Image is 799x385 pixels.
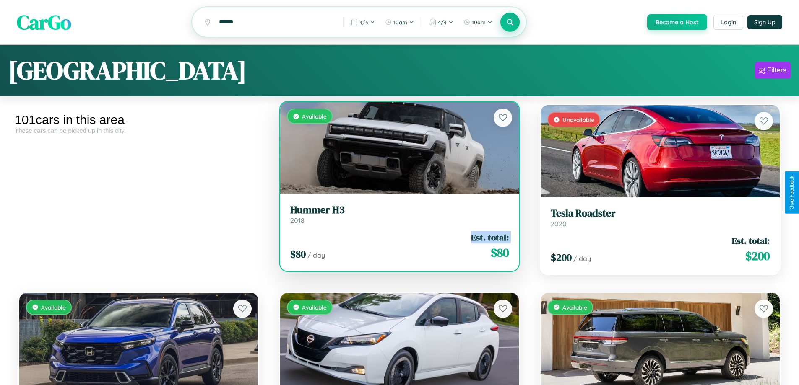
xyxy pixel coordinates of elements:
[647,14,707,30] button: Become a Host
[755,62,791,79] button: Filters
[551,207,770,228] a: Tesla Roadster2020
[381,16,418,29] button: 10am
[551,251,572,264] span: $ 200
[359,19,368,26] span: 4 / 3
[17,8,71,36] span: CarGo
[562,304,587,311] span: Available
[745,248,770,264] span: $ 200
[307,251,325,259] span: / day
[459,16,497,29] button: 10am
[425,16,458,29] button: 4/4
[8,53,247,88] h1: [GEOGRAPHIC_DATA]
[438,19,447,26] span: 4 / 4
[713,15,743,30] button: Login
[562,116,594,123] span: Unavailable
[747,15,782,29] button: Sign Up
[551,207,770,220] h3: Tesla Roadster
[347,16,379,29] button: 4/3
[471,231,509,243] span: Est. total:
[302,304,327,311] span: Available
[302,113,327,120] span: Available
[290,216,305,225] span: 2018
[290,204,509,225] a: Hummer H32018
[393,19,407,26] span: 10am
[573,254,591,263] span: / day
[15,127,263,134] div: These cars can be picked up in this city.
[290,204,509,216] h3: Hummer H3
[732,235,770,247] span: Est. total:
[15,113,263,127] div: 101 cars in this area
[41,304,66,311] span: Available
[789,176,795,209] div: Give Feedback
[767,66,786,75] div: Filters
[290,247,306,261] span: $ 80
[491,244,509,261] span: $ 80
[472,19,486,26] span: 10am
[551,220,567,228] span: 2020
